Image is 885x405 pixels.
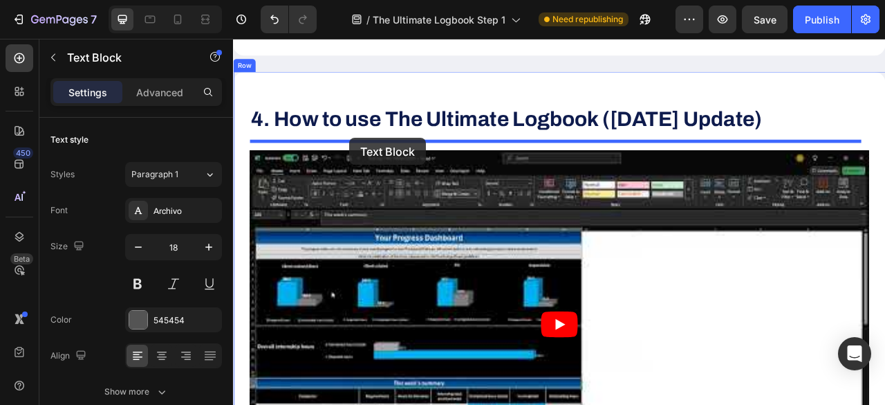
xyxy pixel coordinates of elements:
[373,12,505,27] span: The Ultimate Logbook Step 1
[50,347,89,366] div: Align
[68,85,107,100] p: Settings
[136,85,183,100] p: Advanced
[153,314,218,327] div: 545454
[131,168,178,181] span: Paragraph 1
[153,205,218,217] div: Archivo
[50,134,88,146] div: Text style
[50,237,87,256] div: Size
[50,168,75,181] div: Styles
[6,6,103,33] button: 7
[805,12,839,27] div: Publish
[793,6,851,33] button: Publish
[50,379,222,404] button: Show more
[838,337,871,370] div: Open Intercom Messenger
[552,13,623,26] span: Need republishing
[50,204,68,217] div: Font
[742,6,788,33] button: Save
[10,253,33,264] div: Beta
[91,11,97,28] p: 7
[67,49,185,66] p: Text Block
[104,385,169,399] div: Show more
[50,314,72,326] div: Color
[754,14,776,26] span: Save
[233,39,885,405] iframe: Design area
[366,12,370,27] span: /
[261,6,317,33] div: Undo/Redo
[125,162,222,187] button: Paragraph 1
[13,147,33,159] div: 450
